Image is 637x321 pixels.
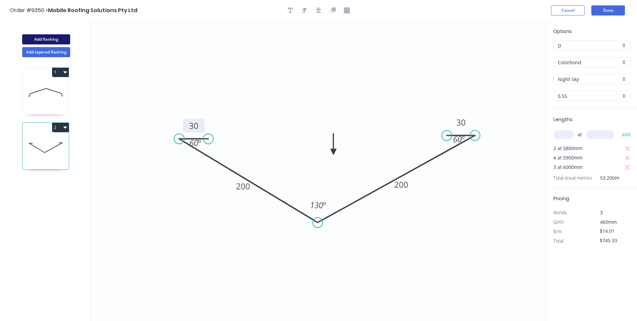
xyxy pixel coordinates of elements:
span: Total [553,238,563,244]
button: Add tapered flashing [22,47,70,57]
button: 2 [52,123,69,132]
input: Colour [558,76,621,83]
input: Material [558,59,621,66]
button: Done [591,5,625,15]
span: Lengths [553,116,573,123]
tspan: 200 [236,181,250,192]
button: Add flashing [22,34,70,44]
svg: 0 [91,21,546,321]
span: Pricing [553,195,569,202]
span: Bends [553,209,567,216]
tspan: º [323,200,326,211]
span: 3 [600,209,603,216]
tspan: º [462,134,465,145]
span: Options [553,28,572,35]
span: 3 at 6000mm [553,163,583,172]
span: Girth [553,219,564,225]
button: add [619,129,634,140]
tspan: º [198,137,201,148]
span: 4 at 5900mm [553,153,583,163]
tspan: 30 [456,117,466,128]
span: $/m [553,228,562,235]
span: Order #9350 > [10,6,48,14]
button: Cancel [551,5,585,15]
tspan: 130 [310,200,323,211]
tspan: 60 [189,137,198,148]
tspan: 200 [394,179,408,190]
span: 53.200m [592,173,619,183]
tspan: 60 [453,134,462,145]
input: Price level [558,42,621,49]
span: 460mm [600,219,617,225]
input: Thickness [558,93,621,100]
span: 2 at 5800mm [553,144,583,153]
span: Mobile Roofing Solutions Pty Ltd [48,6,137,14]
span: Total lineal metres [553,173,592,183]
tspan: 30 [189,120,198,131]
span: at [578,130,582,139]
button: 1 [52,68,69,77]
